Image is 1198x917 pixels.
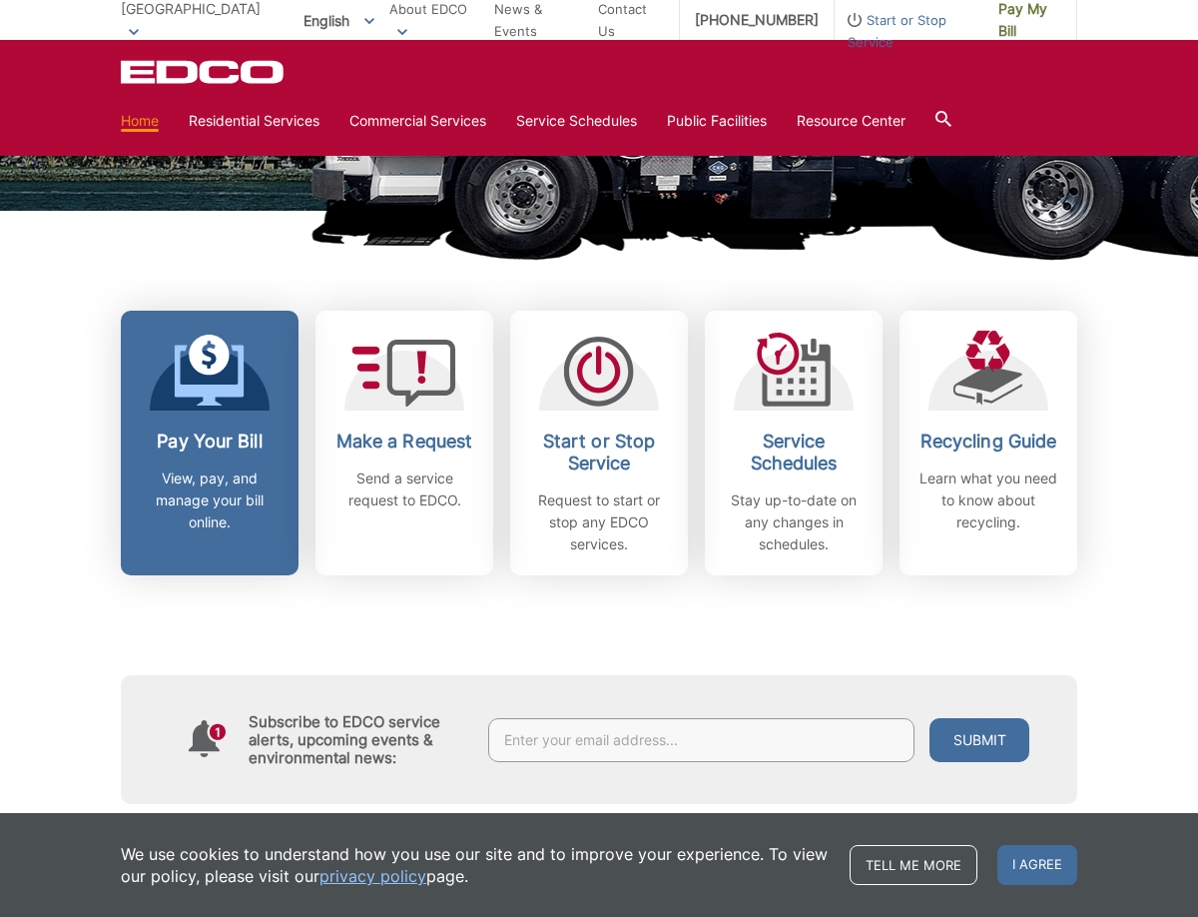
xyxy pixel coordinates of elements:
a: Commercial Services [349,110,486,132]
a: Recycling Guide Learn what you need to know about recycling. [899,311,1077,575]
h2: Make a Request [330,431,478,453]
a: Public Facilities [667,110,767,132]
p: Send a service request to EDCO. [330,467,478,511]
h2: Service Schedules [720,431,868,474]
p: Stay up-to-date on any changes in schedules. [720,489,868,555]
p: View, pay, and manage your bill online. [136,467,284,533]
input: Enter your email address... [488,718,914,762]
span: English [289,4,389,37]
h2: Start or Stop Service [525,431,673,474]
a: Home [121,110,159,132]
a: EDCD logo. Return to the homepage. [121,60,287,84]
p: We use cookies to understand how you use our site and to improve your experience. To view our pol... [121,843,830,887]
a: Service Schedules Stay up-to-date on any changes in schedules. [705,311,883,575]
a: Residential Services [189,110,319,132]
a: Make a Request Send a service request to EDCO. [315,311,493,575]
a: Resource Center [797,110,905,132]
h4: Subscribe to EDCO service alerts, upcoming events & environmental news: [249,713,468,767]
h2: Pay Your Bill [136,431,284,453]
a: Pay Your Bill View, pay, and manage your bill online. [121,311,299,575]
p: Request to start or stop any EDCO services. [525,489,673,555]
a: Service Schedules [516,110,637,132]
a: privacy policy [319,865,426,887]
